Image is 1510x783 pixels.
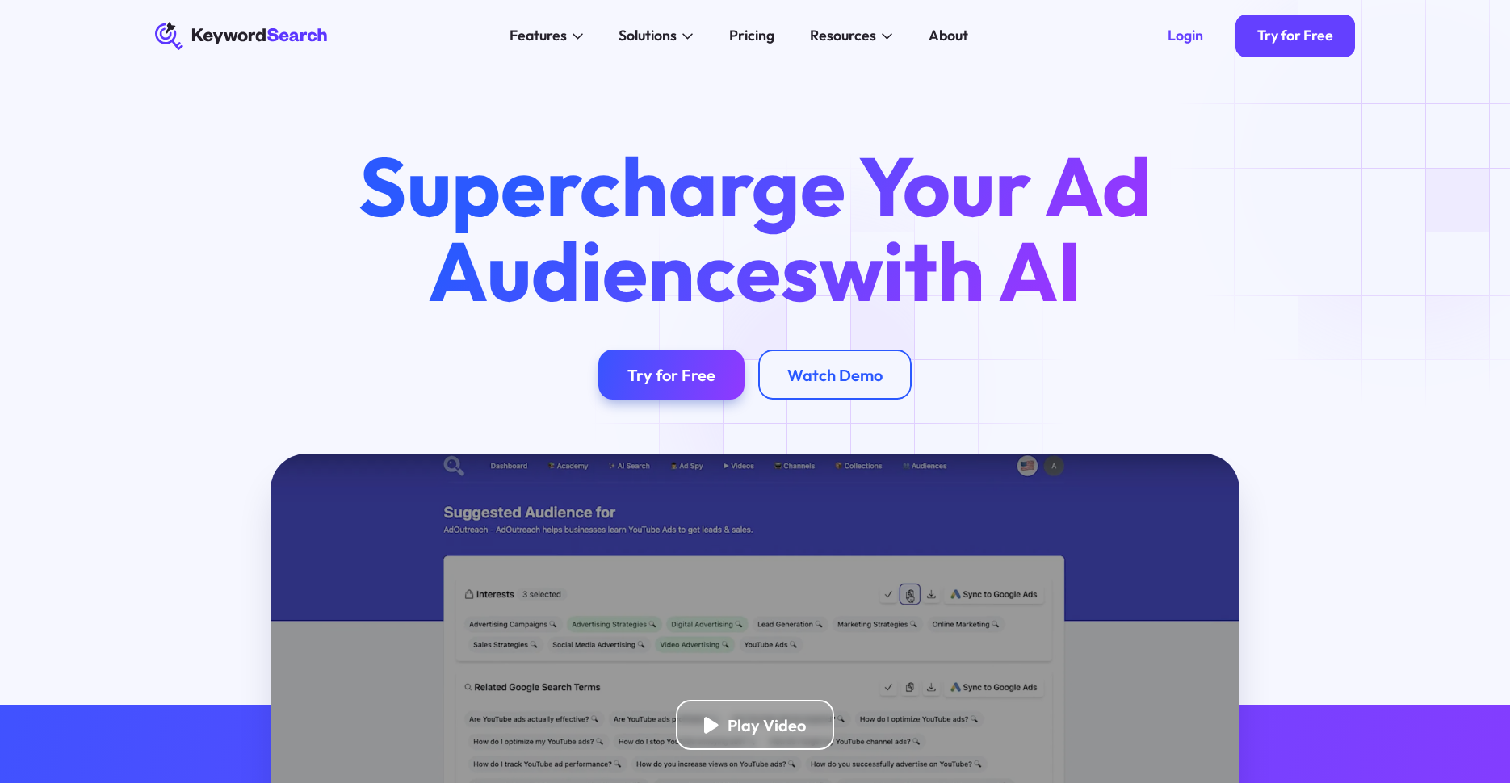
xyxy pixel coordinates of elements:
[787,365,883,385] div: Watch Demo
[810,25,876,47] div: Resources
[1257,27,1333,44] div: Try for Free
[1168,27,1203,44] div: Login
[598,350,744,400] a: Try for Free
[929,25,968,47] div: About
[918,22,979,51] a: About
[1147,15,1225,57] a: Login
[729,25,774,47] div: Pricing
[619,25,677,47] div: Solutions
[819,219,1082,323] span: with AI
[1235,15,1354,57] a: Try for Free
[510,25,567,47] div: Features
[719,22,786,51] a: Pricing
[627,365,715,385] div: Try for Free
[324,144,1186,314] h1: Supercharge Your Ad Audiences
[728,715,806,735] div: Play Video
